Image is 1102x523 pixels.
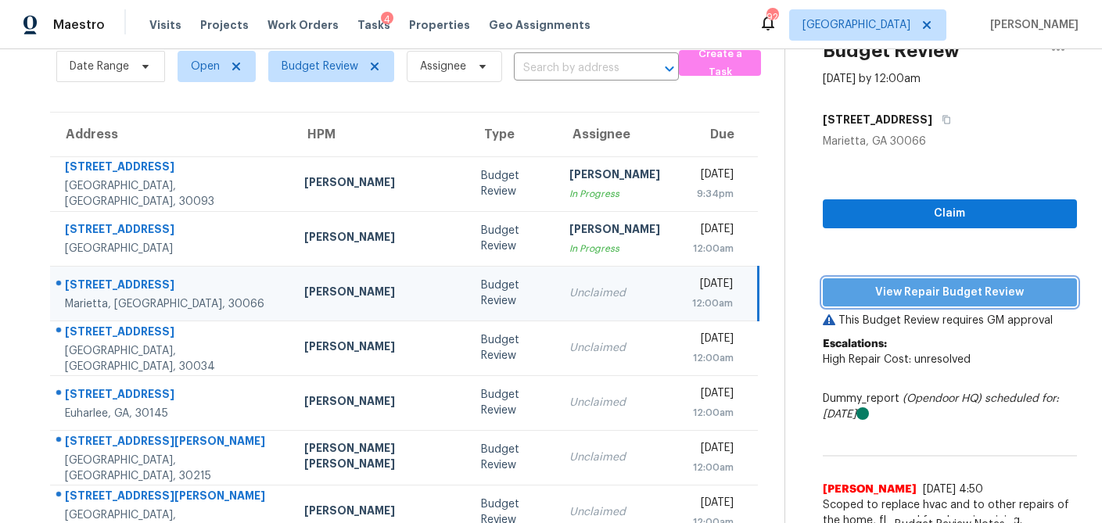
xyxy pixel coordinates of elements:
[481,387,544,418] div: Budget Review
[65,488,279,507] div: [STREET_ADDRESS][PERSON_NAME]
[481,223,544,254] div: Budget Review
[823,43,960,59] h2: Budget Review
[304,339,456,358] div: [PERSON_NAME]
[481,332,544,364] div: Budget Review
[766,9,777,25] div: 92
[569,340,660,356] div: Unclaimed
[685,405,734,421] div: 12:00am
[823,112,932,127] h5: [STREET_ADDRESS]
[357,20,390,30] span: Tasks
[65,241,279,256] div: [GEOGRAPHIC_DATA]
[823,199,1077,228] button: Claim
[65,453,279,484] div: [GEOGRAPHIC_DATA], [GEOGRAPHIC_DATA], 30215
[569,186,660,202] div: In Progress
[685,241,734,256] div: 12:00am
[569,504,660,520] div: Unclaimed
[569,395,660,410] div: Unclaimed
[65,277,279,296] div: [STREET_ADDRESS]
[932,106,953,134] button: Copy Address
[903,393,982,404] i: (Opendoor HQ)
[65,221,279,241] div: [STREET_ADDRESS]
[200,17,249,33] span: Projects
[304,284,456,303] div: [PERSON_NAME]
[984,17,1079,33] span: [PERSON_NAME]
[685,350,734,366] div: 12:00am
[679,50,760,76] button: Create a Task
[569,221,660,241] div: [PERSON_NAME]
[557,113,673,156] th: Assignee
[685,460,734,475] div: 12:00am
[65,343,279,374] div: [GEOGRAPHIC_DATA], [GEOGRAPHIC_DATA], 30034
[267,17,339,33] span: Work Orders
[282,59,358,74] span: Budget Review
[481,442,544,473] div: Budget Review
[569,450,660,465] div: Unclaimed
[685,385,734,405] div: [DATE]
[292,113,468,156] th: HPM
[149,17,181,33] span: Visits
[685,440,734,460] div: [DATE]
[823,354,971,365] span: High Repair Cost: unresolved
[835,204,1064,224] span: Claim
[823,482,917,497] span: [PERSON_NAME]
[835,283,1064,303] span: View Repair Budget Review
[923,484,983,495] span: [DATE] 4:50
[685,186,734,202] div: 9:34pm
[823,339,887,349] b: Escalations:
[304,503,456,522] div: [PERSON_NAME]
[191,59,220,74] span: Open
[687,45,752,81] span: Create a Task
[659,58,680,80] button: Open
[65,433,279,453] div: [STREET_ADDRESS][PERSON_NAME]
[569,167,660,186] div: [PERSON_NAME]
[673,113,758,156] th: Due
[304,174,456,194] div: [PERSON_NAME]
[468,113,557,156] th: Type
[823,313,1077,328] p: This Budget Review requires GM approval
[481,278,544,309] div: Budget Review
[65,324,279,343] div: [STREET_ADDRESS]
[65,159,279,178] div: [STREET_ADDRESS]
[65,406,279,421] div: Euharlee, GA, 30145
[481,168,544,199] div: Budget Review
[514,56,635,81] input: Search by address
[304,393,456,413] div: [PERSON_NAME]
[70,59,129,74] span: Date Range
[823,278,1077,307] button: View Repair Budget Review
[823,393,1059,420] i: scheduled for: [DATE]
[304,440,456,475] div: [PERSON_NAME] [PERSON_NAME]
[569,241,660,256] div: In Progress
[685,296,732,311] div: 12:00am
[685,221,734,241] div: [DATE]
[685,331,734,350] div: [DATE]
[823,71,921,87] div: [DATE] by 12:00am
[685,495,734,514] div: [DATE]
[65,386,279,406] div: [STREET_ADDRESS]
[65,296,279,312] div: Marietta, [GEOGRAPHIC_DATA], 30066
[53,17,105,33] span: Maestro
[823,134,1077,149] div: Marietta, GA 30066
[420,59,466,74] span: Assignee
[569,285,660,301] div: Unclaimed
[409,17,470,33] span: Properties
[685,167,734,186] div: [DATE]
[50,113,292,156] th: Address
[823,391,1077,422] div: Dummy_report
[489,17,590,33] span: Geo Assignments
[802,17,910,33] span: [GEOGRAPHIC_DATA]
[685,276,732,296] div: [DATE]
[65,178,279,210] div: [GEOGRAPHIC_DATA], [GEOGRAPHIC_DATA], 30093
[381,12,393,27] div: 4
[304,229,456,249] div: [PERSON_NAME]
